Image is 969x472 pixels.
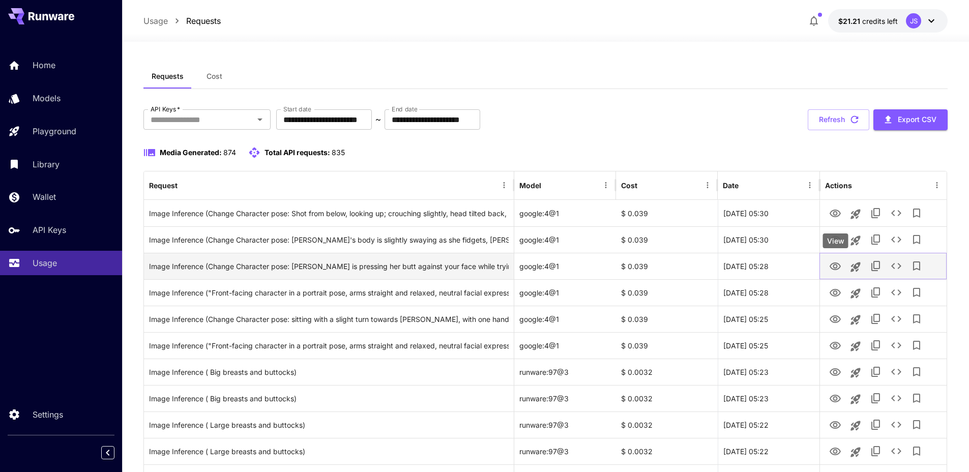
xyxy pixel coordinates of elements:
div: 01 Oct, 2025 05:30 [718,226,819,253]
button: Copy TaskUUID [866,415,886,435]
span: $21.21 [838,17,862,25]
button: View [825,308,845,329]
div: 01 Oct, 2025 05:22 [718,438,819,464]
button: See details [886,309,906,329]
a: Usage [143,15,168,27]
div: Click to copy prompt [149,227,509,253]
button: Launch in playground [845,416,866,436]
div: Request [149,181,178,190]
button: View [825,282,845,303]
button: Copy TaskUUID [866,309,886,329]
div: View [823,233,848,248]
button: Copy TaskUUID [866,203,886,223]
div: google:4@1 [514,279,616,306]
button: Add to library [906,282,927,303]
div: Date [723,181,739,190]
button: Copy TaskUUID [866,362,886,382]
div: Click to copy prompt [149,200,509,226]
button: Menu [803,178,817,192]
button: Copy TaskUUID [866,256,886,276]
span: Total API requests: [265,148,330,157]
button: Add to library [906,309,927,329]
div: 01 Oct, 2025 05:23 [718,359,819,385]
button: Menu [700,178,715,192]
button: Copy TaskUUID [866,229,886,250]
button: Sort [542,178,556,192]
div: 01 Oct, 2025 05:30 [718,200,819,226]
button: Sort [740,178,754,192]
button: View [825,229,845,250]
button: See details [886,256,906,276]
div: Collapse sidebar [109,444,122,462]
div: google:4@1 [514,200,616,226]
button: Copy TaskUUID [866,282,886,303]
button: View [825,388,845,408]
div: $ 0.0032 [616,411,718,438]
span: Requests [152,72,184,81]
div: 01 Oct, 2025 05:28 [718,253,819,279]
div: runware:97@3 [514,438,616,464]
p: API Keys [33,224,66,236]
p: ~ [375,113,381,126]
button: $21.20642JS [828,9,948,33]
button: See details [886,203,906,223]
div: $ 0.039 [616,279,718,306]
div: Click to copy prompt [149,333,509,359]
div: $ 0.039 [616,226,718,253]
button: Sort [179,178,193,192]
button: Add to library [906,203,927,223]
span: Cost [207,72,222,81]
button: Copy TaskUUID [866,335,886,356]
div: Click to copy prompt [149,438,509,464]
div: Click to copy prompt [149,253,509,279]
button: See details [886,362,906,382]
button: Launch in playground [845,363,866,383]
button: Launch in playground [845,389,866,409]
p: Settings [33,408,63,421]
button: Copy TaskUUID [866,388,886,408]
div: Click to copy prompt [149,280,509,306]
p: Models [33,92,61,104]
div: JS [906,13,921,28]
div: Click to copy prompt [149,412,509,438]
div: google:4@1 [514,306,616,332]
div: google:4@1 [514,226,616,253]
div: Click to copy prompt [149,359,509,385]
button: Add to library [906,362,927,382]
button: Sort [638,178,653,192]
button: Refresh [808,109,869,130]
button: See details [886,388,906,408]
button: Open [253,112,267,127]
div: Actions [825,181,852,190]
button: Menu [497,178,511,192]
div: Cost [621,181,637,190]
div: 01 Oct, 2025 05:25 [718,306,819,332]
button: View [825,361,845,382]
button: View [825,440,845,461]
div: runware:97@3 [514,411,616,438]
button: Launch in playground [845,204,866,224]
button: Launch in playground [845,283,866,304]
span: Media Generated: [160,148,222,157]
button: See details [886,282,906,303]
div: google:4@1 [514,253,616,279]
p: Playground [33,125,76,137]
span: 874 [223,148,236,157]
button: Add to library [906,388,927,408]
div: $ 0.039 [616,200,718,226]
p: Library [33,158,60,170]
div: 01 Oct, 2025 05:22 [718,411,819,438]
div: 01 Oct, 2025 05:25 [718,332,819,359]
div: $ 0.039 [616,306,718,332]
button: View [825,255,845,276]
div: Click to copy prompt [149,306,509,332]
label: Start date [283,105,311,113]
nav: breadcrumb [143,15,221,27]
p: Requests [186,15,221,27]
div: $ 0.039 [616,253,718,279]
div: runware:97@3 [514,359,616,385]
button: See details [886,335,906,356]
p: Wallet [33,191,56,203]
label: API Keys [151,105,180,113]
